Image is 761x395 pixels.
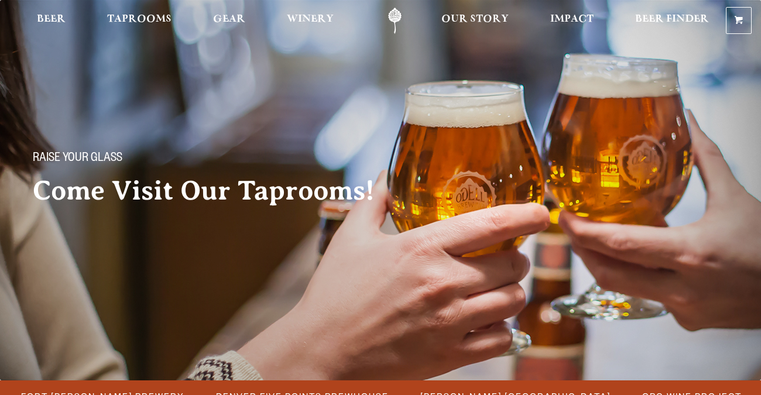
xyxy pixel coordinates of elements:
a: Beer [29,8,73,34]
a: Winery [279,8,341,34]
span: Beer [37,15,66,24]
a: Beer Finder [628,8,717,34]
span: Taprooms [107,15,172,24]
span: Gear [213,15,245,24]
a: Taprooms [100,8,179,34]
span: Raise your glass [33,152,122,167]
span: Our Story [441,15,509,24]
span: Beer Finder [635,15,709,24]
span: Winery [287,15,334,24]
a: Gear [205,8,253,34]
h2: Come Visit Our Taprooms! [33,176,398,205]
a: Impact [543,8,601,34]
a: Odell Home [373,8,417,34]
span: Impact [550,15,594,24]
a: Our Story [434,8,516,34]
